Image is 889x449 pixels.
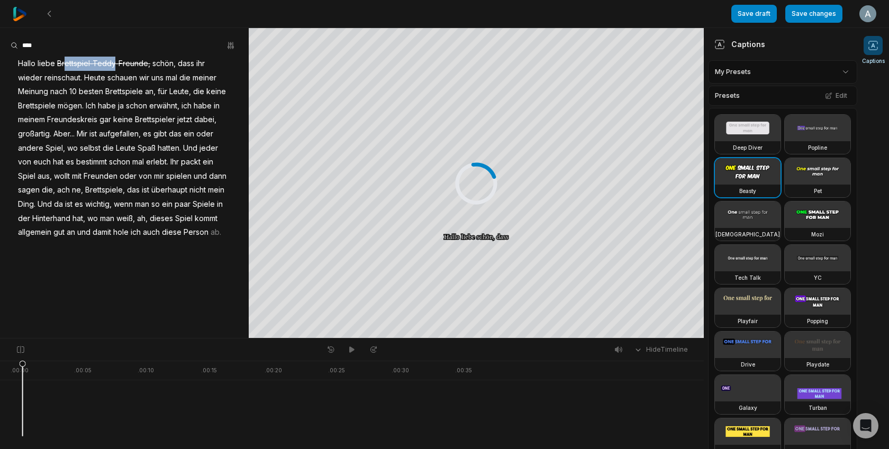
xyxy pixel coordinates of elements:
span: Spiel [174,212,194,226]
span: Ich [85,99,97,113]
span: so [150,197,161,212]
span: bestimmt [75,155,108,169]
span: ach [56,183,71,197]
span: Person [183,225,210,240]
span: mein [207,183,225,197]
span: von [17,155,32,169]
button: Save draft [731,5,777,23]
div: . 00:35 [455,366,472,374]
span: allgemein [17,225,52,240]
button: HideTimeline [630,342,691,358]
span: großartig. [17,127,52,141]
div: Captions [714,39,765,50]
span: ne, [71,183,84,197]
span: dieses [149,212,174,226]
span: andere [17,141,44,155]
span: es [65,155,75,169]
span: sagen [17,183,41,197]
span: packt [180,155,202,169]
span: meiner [192,71,217,85]
span: Und [37,197,53,212]
span: ich [130,225,142,240]
span: es [142,127,152,141]
span: Brettspiele, [84,183,126,197]
span: dabei, [193,113,217,127]
span: wenn [113,197,134,212]
span: diese [161,225,183,240]
span: dann [208,169,228,184]
span: an, [144,85,157,99]
span: überhaupt [150,183,188,197]
span: erwähnt, [148,99,180,113]
span: oder [119,169,138,184]
span: wir [138,71,150,85]
span: Captions [862,57,885,65]
span: uns [150,71,165,85]
h3: Deep Diver [733,143,763,152]
h3: [DEMOGRAPHIC_DATA] [715,230,780,239]
span: nicht [188,183,207,197]
span: die, [41,183,56,197]
span: ein [161,197,174,212]
span: hat, [71,212,86,226]
h3: Turban [809,404,827,412]
span: in [216,197,224,212]
span: oder [195,127,214,141]
span: jetzt [176,113,193,127]
span: dass [177,57,195,71]
span: habe [97,99,117,113]
button: Save changes [785,5,842,23]
span: mal [165,71,178,85]
span: schon [125,99,148,113]
span: das [126,183,141,197]
span: damit [92,225,112,240]
span: ist [88,127,98,141]
h3: Popline [808,143,827,152]
span: Ihr [169,155,180,169]
span: Hallo [17,57,37,71]
h3: Pet [814,187,822,195]
span: gibt [152,127,168,141]
div: Presets [708,86,857,106]
div: My Presets [708,60,857,84]
span: ab. [210,225,222,240]
span: hat [52,155,65,169]
span: der [17,212,31,226]
span: Brettspiel-Teddy-Freunde, [56,57,151,71]
span: aufgefallen, [98,127,142,141]
span: gar [98,113,112,127]
span: wichtig, [84,197,113,212]
img: reap [13,7,27,21]
span: für [157,85,168,99]
span: Leute [115,141,137,155]
span: spielen [165,169,193,184]
span: keine [112,113,134,127]
div: Open Intercom Messenger [853,413,878,438]
h3: Popping [807,317,828,325]
span: Spiel [17,169,37,184]
h3: Tech Talk [734,273,761,282]
span: ah, [136,212,149,226]
span: reinschaut. [43,71,83,85]
span: ein [183,127,195,141]
span: ihr [195,57,206,71]
span: und [193,169,208,184]
span: Aber... [52,127,76,141]
span: Brettspiele [17,99,57,113]
span: erlebt. [145,155,169,169]
span: Spaß [137,141,157,155]
span: kommt [194,212,219,226]
button: Edit [822,89,850,103]
span: die [192,85,205,99]
span: die [102,141,115,155]
button: Captions [862,36,885,65]
span: nach [49,85,68,99]
span: man [99,212,115,226]
span: mögen. [57,99,85,113]
span: selbst [79,141,102,155]
span: aus, [37,169,53,184]
span: Spiele [192,197,216,212]
span: Brettspieler [134,113,176,127]
span: hatten. [157,141,182,155]
h3: Mozi [811,230,824,239]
